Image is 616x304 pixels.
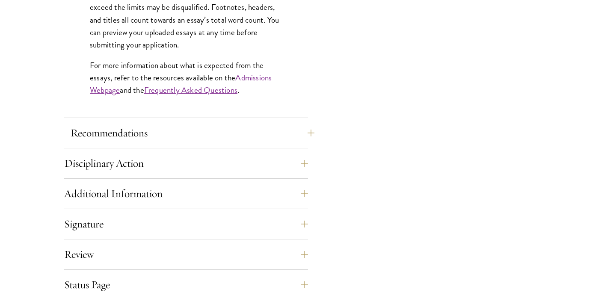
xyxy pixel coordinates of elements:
button: Disciplinary Action [64,153,308,174]
a: Admissions Webpage [90,71,272,96]
button: Review [64,244,308,265]
p: For more information about what is expected from the essays, refer to the resources available on ... [90,59,282,96]
button: Status Page [64,274,308,295]
button: Additional Information [64,183,308,204]
button: Recommendations [71,123,314,143]
button: Signature [64,214,308,234]
a: Frequently Asked Questions [144,84,237,96]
